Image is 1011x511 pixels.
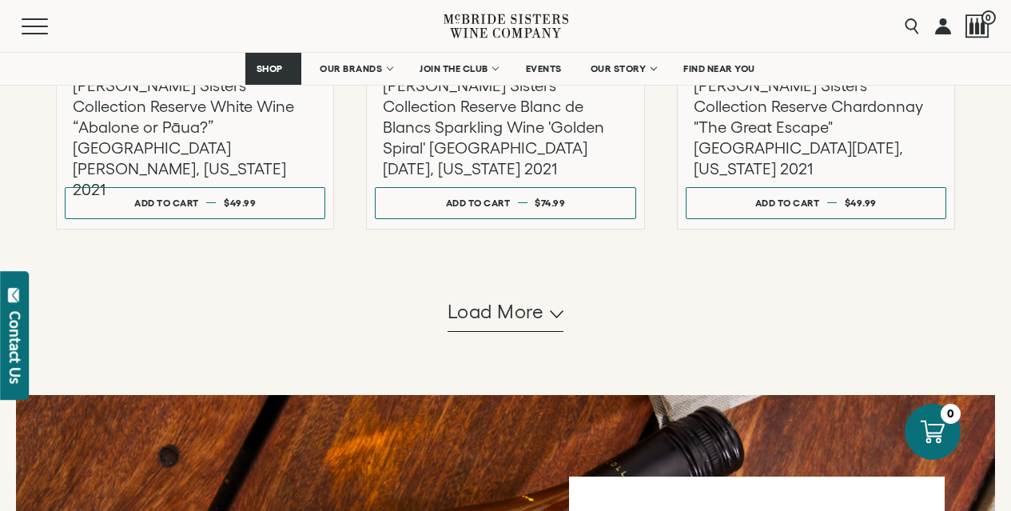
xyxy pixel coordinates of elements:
[420,63,488,74] span: JOIN THE CLUB
[515,53,572,85] a: EVENTS
[256,63,283,74] span: SHOP
[845,198,877,208] span: $49.99
[694,75,938,179] h3: [PERSON_NAME] Sisters Collection Reserve Chardonnay "The Great Escape" [GEOGRAPHIC_DATA][DATE], [...
[224,198,256,208] span: $49.99
[134,191,199,214] div: Add to cart
[448,298,544,325] span: Load more
[73,75,317,200] h3: [PERSON_NAME] Sisters Collection Reserve White Wine “Abalone or Pāua?” [GEOGRAPHIC_DATA][PERSON_N...
[526,63,562,74] span: EVENTS
[981,10,996,25] span: 0
[683,63,755,74] span: FIND NEAR YOU
[686,187,946,219] button: Add to cart $49.99
[448,293,564,332] button: Load more
[245,53,301,85] a: SHOP
[580,53,666,85] a: OUR STORY
[22,18,79,34] button: Mobile Menu Trigger
[320,63,382,74] span: OUR BRANDS
[7,311,23,384] div: Contact Us
[673,53,766,85] a: FIND NEAR YOU
[375,187,635,219] button: Add to cart $74.99
[755,191,820,214] div: Add to cart
[446,191,511,214] div: Add to cart
[535,198,565,208] span: $74.99
[309,53,401,85] a: OUR BRANDS
[65,187,325,219] button: Add to cart $49.99
[409,53,507,85] a: JOIN THE CLUB
[941,404,961,424] div: 0
[591,63,647,74] span: OUR STORY
[383,75,627,179] h3: [PERSON_NAME] Sisters Collection Reserve Blanc de Blancs Sparkling Wine 'Golden Spiral' [GEOGRAPH...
